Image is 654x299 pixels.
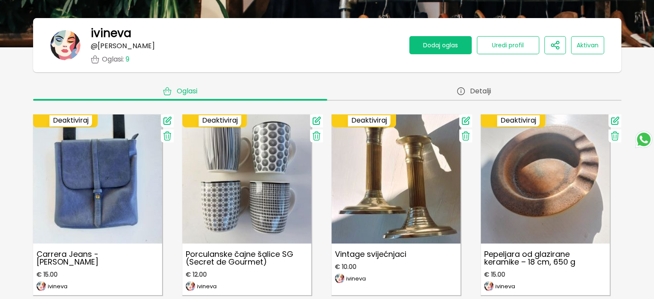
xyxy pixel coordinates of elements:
span: € 10.00 [335,263,356,270]
h1: ivineva [91,27,131,40]
a: Vintage svijećnjaciVintage svijećnjaci€ 10.00imageivineva [332,114,461,295]
span: € 12.00 [186,271,207,278]
p: Vintage svijećnjaci [332,247,461,262]
p: Pepeljara od glazirane keramike – 18 cm, 650 g [481,247,610,269]
a: Porculanske čajne šalice SG (Secret de Gourmet)Porculanske čajne šalice SG (Secret de Gourmet)€ 1... [182,114,311,295]
img: image [335,274,344,283]
img: image [186,281,195,291]
img: image [37,281,46,291]
span: € 15.00 [37,271,58,278]
a: Carrera Jeans - muška torbicaCarrera Jeans - [PERSON_NAME]€ 15.00imageivineva [33,114,162,295]
img: Porculanske čajne šalice SG (Secret de Gourmet) [182,114,311,244]
p: Carrera Jeans - [PERSON_NAME] [33,247,162,269]
img: banner [50,30,80,60]
p: @ [PERSON_NAME] [91,42,155,50]
button: Aktivan [571,36,604,54]
p: Porculanske čajne šalice SG (Secret de Gourmet) [182,247,311,269]
span: € 15.00 [484,271,505,278]
p: ivineva [346,276,366,281]
span: 9 [126,54,129,64]
img: Carrera Jeans - muška torbica [33,114,162,244]
img: image [484,281,494,291]
button: Uredi profil [477,36,539,54]
p: ivineva [495,284,515,289]
p: ivineva [197,284,217,289]
button: Dodaj oglas [409,36,472,54]
img: Vintage svijećnjaci [332,114,461,244]
a: Pepeljara od glazirane keramike – 18 cm, 650 gPepeljara od glazirane keramike – 18 cm, 650 g€ 15.... [481,114,610,295]
p: Oglasi : [102,55,129,63]
span: Dodaj oglas [423,41,458,49]
img: Pepeljara od glazirane keramike – 18 cm, 650 g [481,114,610,244]
p: ivineva [48,284,68,289]
span: Detalji [470,87,491,96]
span: Oglasi [177,87,197,96]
